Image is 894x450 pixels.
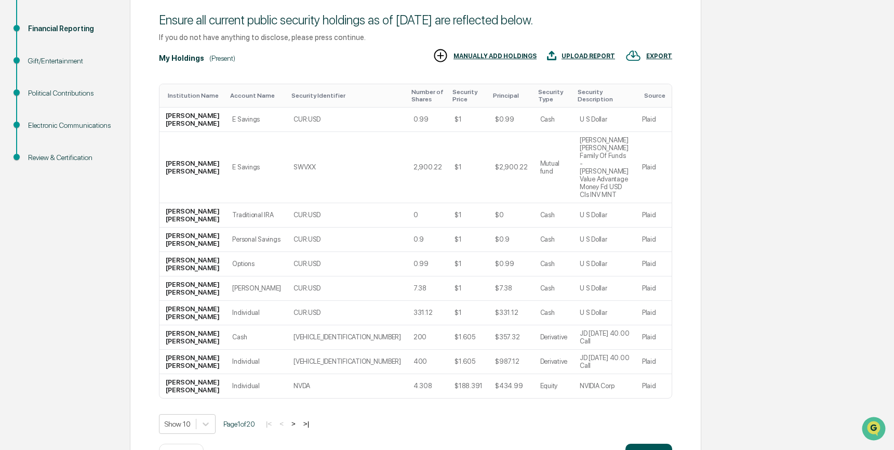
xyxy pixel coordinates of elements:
a: Powered byPylon [73,176,126,184]
div: Political Contributions [28,88,113,99]
td: 0 [407,203,448,228]
td: Plaid [636,301,672,325]
button: > [288,419,299,428]
button: Start new chat [177,83,189,95]
div: Toggle SortBy [411,88,444,103]
td: $2,900.22 [489,132,534,203]
td: 200 [407,325,448,350]
td: $1.605 [448,350,489,374]
td: [PERSON_NAME] [PERSON_NAME] [159,325,226,350]
td: $1.605 [448,325,489,350]
td: Individual [226,301,287,325]
td: Equity [534,374,573,398]
td: CUR:USD [287,108,407,132]
td: Plaid [636,325,672,350]
img: UPLOAD REPORT [547,48,556,63]
td: CUR:USD [287,301,407,325]
td: Traditional IRA [226,203,287,228]
td: Cash [534,276,573,301]
td: $188.391 [448,374,489,398]
img: EXPORT [625,48,641,63]
div: 🖐️ [10,132,19,140]
div: 🗄️ [75,132,84,140]
div: Financial Reporting [28,23,113,34]
div: Gift/Entertainment [28,56,113,67]
td: Plaid [636,108,672,132]
div: We're available if you need us! [35,90,131,98]
td: $0.99 [489,252,534,276]
div: (Present) [209,54,235,62]
td: $357.32 [489,325,534,350]
td: [PERSON_NAME] [226,276,287,301]
td: Personal Savings [226,228,287,252]
div: If you do not have anything to disclose, please press continue. [159,33,672,42]
td: E Savings [226,108,287,132]
p: How can we help? [10,22,189,38]
td: U S Dollar [573,276,636,301]
td: Cash [534,203,573,228]
td: Plaid [636,374,672,398]
div: Toggle SortBy [493,92,530,99]
td: Cash [534,301,573,325]
td: Options [226,252,287,276]
td: Cash [534,108,573,132]
td: [VEHICLE_IDENTIFICATION_NUMBER] [287,350,407,374]
div: Toggle SortBy [168,92,222,99]
td: Individual [226,374,287,398]
td: SWVXX [287,132,407,203]
div: My Holdings [159,54,204,62]
td: Individual [226,350,287,374]
td: Plaid [636,350,672,374]
td: $0.9 [489,228,534,252]
td: U S Dollar [573,301,636,325]
img: MANUALLY ADD HOLDINGS [433,48,448,63]
td: CUR:USD [287,252,407,276]
td: [PERSON_NAME] [PERSON_NAME] [159,132,226,203]
td: U S Dollar [573,108,636,132]
td: U S Dollar [573,203,636,228]
td: $1 [448,252,489,276]
td: $0.99 [489,108,534,132]
div: Toggle SortBy [291,92,403,99]
td: CUR:USD [287,203,407,228]
div: 🔎 [10,152,19,160]
td: JD [DATE] 40.00 Call [573,350,636,374]
td: $1 [448,132,489,203]
td: Plaid [636,252,672,276]
div: Toggle SortBy [452,88,485,103]
div: EXPORT [646,52,672,60]
td: [VEHICLE_IDENTIFICATION_NUMBER] [287,325,407,350]
td: [PERSON_NAME] [PERSON_NAME] [159,108,226,132]
td: Plaid [636,203,672,228]
div: Toggle SortBy [538,88,569,103]
td: U S Dollar [573,228,636,252]
div: Review & Certification [28,152,113,163]
td: [PERSON_NAME] [PERSON_NAME] [159,301,226,325]
td: Derivative [534,325,573,350]
button: < [276,419,287,428]
td: $1 [448,108,489,132]
td: 331.12 [407,301,448,325]
span: Preclearance [21,131,67,141]
td: $7.38 [489,276,534,301]
td: [PERSON_NAME] [PERSON_NAME] [159,374,226,398]
div: Toggle SortBy [230,92,283,99]
td: $331.12 [489,301,534,325]
td: CUR:USD [287,228,407,252]
td: 0.99 [407,108,448,132]
td: 2,900.22 [407,132,448,203]
td: Cash [534,228,573,252]
td: $0 [489,203,534,228]
span: Data Lookup [21,151,65,161]
td: Plaid [636,276,672,301]
button: |< [263,419,275,428]
div: Ensure all current public security holdings as of [DATE] are reflected below. [159,12,672,28]
td: [PERSON_NAME] [PERSON_NAME] Family Of Funds - [PERSON_NAME] Value Advantage Money Fd USD Cls INV MNT [573,132,636,203]
button: >| [300,419,312,428]
td: [PERSON_NAME] [PERSON_NAME] [159,276,226,301]
div: Electronic Communications [28,120,113,131]
td: $1 [448,228,489,252]
td: JD [DATE] 40.00 Call [573,325,636,350]
a: 🗄️Attestations [71,127,133,145]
